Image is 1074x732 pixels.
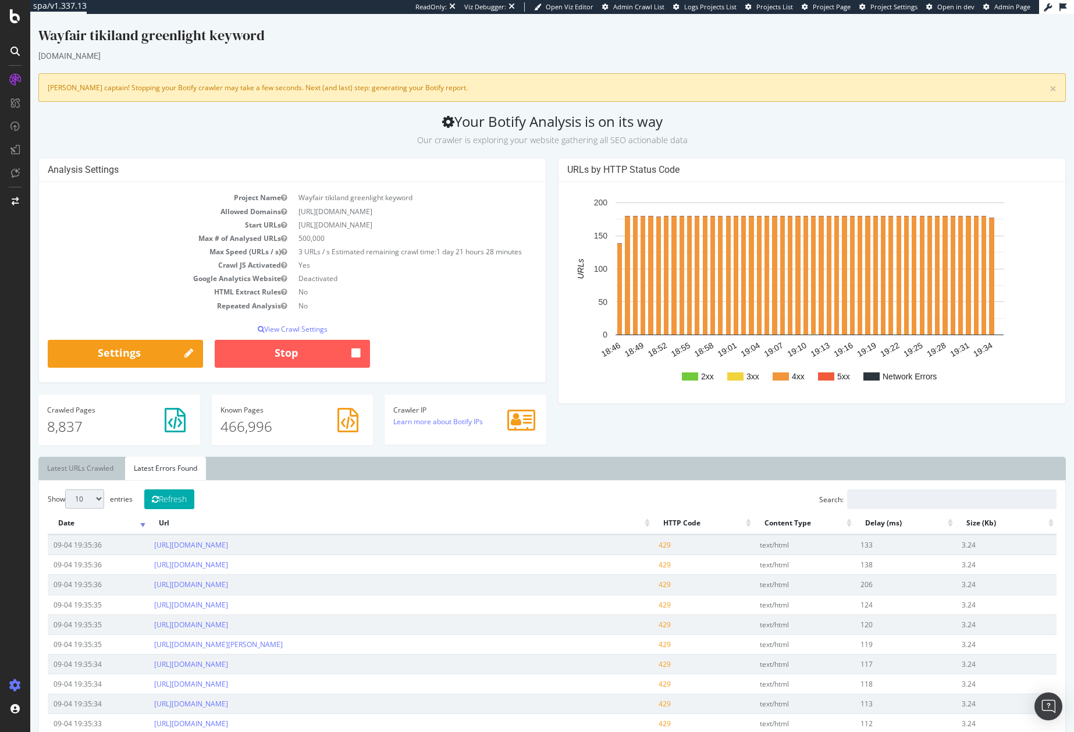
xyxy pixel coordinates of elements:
[464,2,506,12] div: Viz Debugger:
[813,2,851,11] span: Project Page
[926,581,1026,600] td: 3.24
[941,326,964,344] text: 19:34
[628,586,641,596] span: 429
[17,581,118,600] td: 09-04 19:35:35
[824,498,925,521] th: Delay (ms): activate to sort column ascending
[983,2,1030,12] a: Admin Page
[17,498,118,521] th: Date: activate to sort column ascending
[807,358,820,367] text: 5xx
[8,443,92,466] a: Latest URLs Crawled
[262,218,507,231] td: 500,000
[824,699,925,719] td: 112
[262,285,507,299] td: No
[663,326,685,344] text: 18:58
[118,498,623,521] th: Url: activate to sort column ascending
[17,403,161,422] p: 8,837
[537,177,1022,381] svg: A chart.
[994,2,1030,11] span: Admin Page
[17,191,262,204] td: Allowed Domains
[8,100,1036,132] h2: Your Botify Analysis is on its way
[724,680,824,699] td: text/html
[724,560,824,580] td: text/html
[8,12,1036,36] div: Wayfair tikiland greenlight keyword
[926,600,1026,620] td: 3.24
[825,326,848,344] text: 19:19
[616,326,639,344] text: 18:52
[824,541,925,560] td: 138
[824,660,925,680] td: 118
[926,680,1026,699] td: 3.24
[802,2,851,12] a: Project Page
[124,526,198,536] a: [URL][DOMAIN_NAME]
[184,326,340,354] button: Stop
[789,475,1026,495] label: Search:
[824,600,925,620] td: 120
[926,521,1026,541] td: 3.24
[262,177,507,190] td: Wayfair tikiland greenlight keyword
[724,600,824,620] td: text/html
[872,326,894,344] text: 19:25
[623,498,723,521] th: HTTP Code: activate to sort column ascending
[262,244,507,258] td: Yes
[937,2,975,11] span: Open in dev
[124,626,253,635] a: [URL][DOMAIN_NAME][PERSON_NAME]
[602,2,664,12] a: Admin Crawl List
[745,2,793,12] a: Projects List
[628,705,641,715] span: 429
[639,326,662,344] text: 18:55
[17,392,161,400] h4: Pages Crawled
[926,560,1026,580] td: 3.24
[724,699,824,719] td: text/html
[824,680,925,699] td: 113
[724,581,824,600] td: text/html
[262,231,507,244] td: 3 URLs / s Estimated remaining crawl time:
[593,326,616,344] text: 18:49
[17,271,262,285] td: HTML Extract Rules
[17,285,262,299] td: Repeated Analysis
[415,2,447,12] div: ReadOnly:
[859,2,917,12] a: Project Settings
[190,392,335,400] h4: Pages Known
[534,2,593,12] a: Open Viz Editor
[546,245,555,265] text: URLs
[17,326,173,354] a: Settings
[564,218,578,227] text: 150
[17,680,118,699] td: 09-04 19:35:34
[684,2,737,11] span: Logs Projects List
[724,660,824,680] td: text/html
[17,541,118,560] td: 09-04 19:35:36
[406,233,492,243] span: 1 day 21 hours 28 minutes
[671,358,684,367] text: 2xx
[262,258,507,271] td: Deactivated
[387,120,657,132] small: Our crawler is exploring your website gathering all SEO actionable data
[628,665,641,675] span: 429
[568,283,577,293] text: 50
[17,620,118,640] td: 09-04 19:35:35
[363,403,453,413] a: Learn more about Botify IPs
[114,475,164,495] button: Refresh
[17,177,262,190] td: Project Name
[17,521,118,541] td: 09-04 19:35:36
[124,546,198,556] a: [URL][DOMAIN_NAME]
[926,699,1026,719] td: 3.24
[124,665,198,675] a: [URL][DOMAIN_NAME]
[262,204,507,218] td: [URL][DOMAIN_NAME]
[35,475,74,495] select: Showentries
[852,358,906,367] text: Network Errors
[564,250,578,260] text: 100
[918,326,941,344] text: 19:31
[124,566,198,575] a: [URL][DOMAIN_NAME]
[895,326,917,344] text: 19:28
[724,521,824,541] td: text/html
[363,392,507,400] h4: Crawler IP
[17,231,262,244] td: Max Speed (URLs / s)
[95,443,176,466] a: Latest Errors Found
[926,640,1026,660] td: 3.24
[716,358,729,367] text: 3xx
[17,218,262,231] td: Max # of Analysed URLs
[124,705,198,715] a: [URL][DOMAIN_NAME]
[926,541,1026,560] td: 3.24
[848,326,871,344] text: 19:22
[724,620,824,640] td: text/html
[124,645,198,655] a: [URL][DOMAIN_NAME]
